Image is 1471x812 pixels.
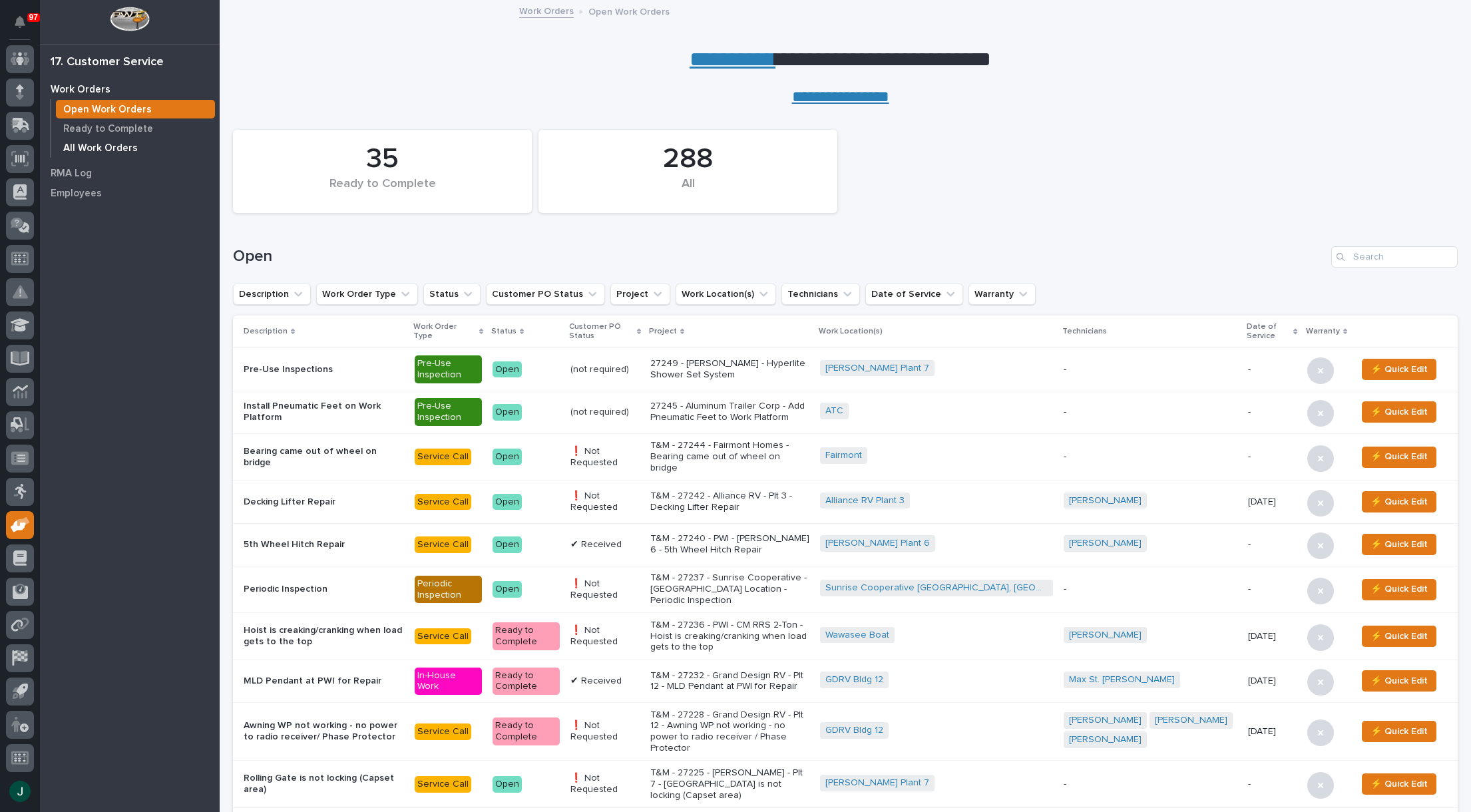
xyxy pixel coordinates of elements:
span: ⚡ Quick Edit [1370,494,1428,510]
a: [PERSON_NAME] Plant 7 [825,777,929,789]
p: ❗ Not Requested [570,773,640,795]
p: 5th Wheel Hitch Repair [244,539,404,550]
tr: Pre-Use InspectionsPre-Use InspectionOpen(not required)27249 - [PERSON_NAME] - Hyperlite Shower S... [233,348,1458,391]
a: Open Work Orders [51,100,220,118]
p: Open Work Orders [63,104,152,116]
a: Ready to Complete [51,119,220,138]
a: ATC [825,405,843,417]
p: 97 [29,13,38,22]
p: (not required) [570,364,640,375]
p: Customer PO Status [569,319,634,344]
div: Ready to Complete [493,622,560,650]
button: ⚡ Quick Edit [1362,534,1436,555]
p: Pre-Use Inspections [244,364,404,375]
button: Description [233,284,311,305]
p: 27249 - [PERSON_NAME] - Hyperlite Shower Set System [650,358,809,381]
div: Open [493,404,522,421]
p: Status [491,324,517,339]
div: 35 [256,142,509,176]
div: Service Call [415,494,471,510]
div: In-House Work [415,668,482,696]
div: Open [493,449,522,465]
a: [PERSON_NAME] [1069,538,1142,549]
p: Project [649,324,677,339]
button: Project [610,284,670,305]
p: Rolling Gate is not locking (Capset area) [244,773,404,795]
tr: Awning WP not working - no power to radio receiver/ Phase ProtectorService CallReady to Complete❗... [233,703,1458,761]
p: ❗ Not Requested [570,625,640,648]
p: (not required) [570,407,640,418]
span: ⚡ Quick Edit [1370,404,1428,420]
p: All Work Orders [63,142,138,154]
p: ❗ Not Requested [570,578,640,601]
p: RMA Log [51,168,92,180]
a: [PERSON_NAME] [1069,715,1142,726]
p: Description [244,324,288,339]
p: MLD Pendant at PWI for Repair [244,676,404,687]
p: - [1248,779,1297,790]
p: ✔ Received [570,676,640,687]
div: Open [493,581,522,598]
div: Notifications97 [17,16,34,37]
p: Work Order Type [413,319,475,344]
div: Open [493,776,522,793]
a: [PERSON_NAME] [1069,495,1142,507]
a: Work Orders [519,3,574,18]
p: 27245 - Aluminum Trailer Corp - Add Pneumatic Feet to Work Platform [650,401,809,423]
a: Wawasee Boat [825,630,889,641]
span: ⚡ Quick Edit [1370,581,1428,597]
a: RMA Log [40,163,220,183]
div: Ready to Complete [493,717,560,745]
p: Hoist is creaking/cranking when load gets to the top [244,625,404,648]
button: Customer PO Status [486,284,605,305]
button: Work Location(s) [676,284,776,305]
p: [DATE] [1248,497,1297,508]
p: - [1248,539,1297,550]
p: Awning WP not working - no power to radio receiver/ Phase Protector [244,720,404,743]
div: Open [493,536,522,553]
p: T&M - 27240 - PWI - [PERSON_NAME] 6 - 5th Wheel Hitch Repair [650,533,809,556]
a: Sunrise Cooperative [GEOGRAPHIC_DATA], [GEOGRAPHIC_DATA] [825,582,1048,594]
button: Work Order Type [316,284,418,305]
a: [PERSON_NAME] [1069,734,1142,745]
div: Service Call [415,776,471,793]
tr: MLD Pendant at PWI for RepairIn-House WorkReady to Complete✔ ReceivedT&M - 27232 - Grand Design R... [233,660,1458,702]
p: T&M - 27244 - Fairmont Homes - Bearing came out of wheel on bridge [650,440,809,473]
div: Service Call [415,449,471,465]
p: Decking Lifter Repair [244,497,404,508]
button: ⚡ Quick Edit [1362,721,1436,742]
tr: Rolling Gate is not locking (Capset area)Service CallOpen❗ Not RequestedT&M - 27225 - [PERSON_NAM... [233,761,1458,808]
div: Pre-Use Inspection [415,398,482,426]
p: T&M - 27237 - Sunrise Cooperative - [GEOGRAPHIC_DATA] Location - Periodic Inspection [650,572,809,606]
button: ⚡ Quick Edit [1362,359,1436,380]
p: ❗ Not Requested [570,491,640,513]
button: ⚡ Quick Edit [1362,670,1436,692]
a: [PERSON_NAME] Plant 6 [825,538,930,549]
img: Workspace Logo [110,7,149,31]
p: - [1248,584,1297,595]
a: Employees [40,183,220,203]
span: ⚡ Quick Edit [1370,449,1428,465]
a: [PERSON_NAME] [1155,715,1227,726]
p: Work Orders [51,84,110,96]
p: Technicians [1062,324,1107,339]
p: Warranty [1306,324,1340,339]
button: ⚡ Quick Edit [1362,626,1436,647]
h1: Open [233,247,1326,266]
p: Employees [51,188,102,200]
span: ⚡ Quick Edit [1370,776,1428,792]
button: ⚡ Quick Edit [1362,447,1436,468]
p: - [1248,364,1297,375]
span: ⚡ Quick Edit [1370,536,1428,552]
p: T&M - 27225 - [PERSON_NAME] - Plt 7 - [GEOGRAPHIC_DATA] is not locking (Capset area) [650,767,809,801]
span: ⚡ Quick Edit [1370,723,1428,739]
p: Open Work Orders [588,3,670,18]
a: Work Orders [40,79,220,99]
a: [PERSON_NAME] Plant 7 [825,363,929,374]
p: ❗ Not Requested [570,446,640,469]
div: Search [1331,246,1458,268]
button: ⚡ Quick Edit [1362,579,1436,600]
span: ⚡ Quick Edit [1370,628,1428,644]
p: Ready to Complete [63,123,153,135]
p: Date of Service [1247,319,1291,344]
